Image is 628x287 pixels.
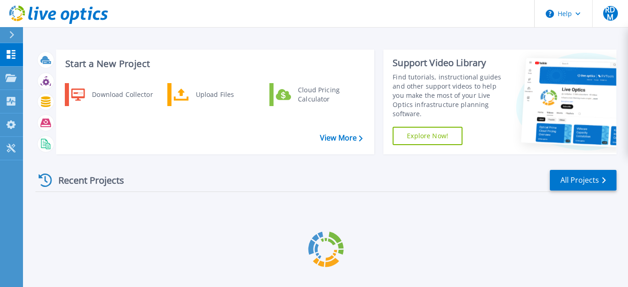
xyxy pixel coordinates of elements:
[550,170,617,191] a: All Projects
[393,57,508,69] div: Support Video Library
[65,83,159,106] a: Download Collector
[87,85,157,104] div: Download Collector
[293,85,361,104] div: Cloud Pricing Calculator
[393,73,508,118] div: Find tutorials, instructional guides and other support videos to help you make the most of your L...
[35,169,137,191] div: Recent Projects
[320,134,363,142] a: View More
[167,83,262,106] a: Upload Files
[65,59,362,69] h3: Start a New Project
[191,85,259,104] div: Upload Files
[603,6,618,21] span: RDM
[269,83,364,106] a: Cloud Pricing Calculator
[393,127,462,145] a: Explore Now!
